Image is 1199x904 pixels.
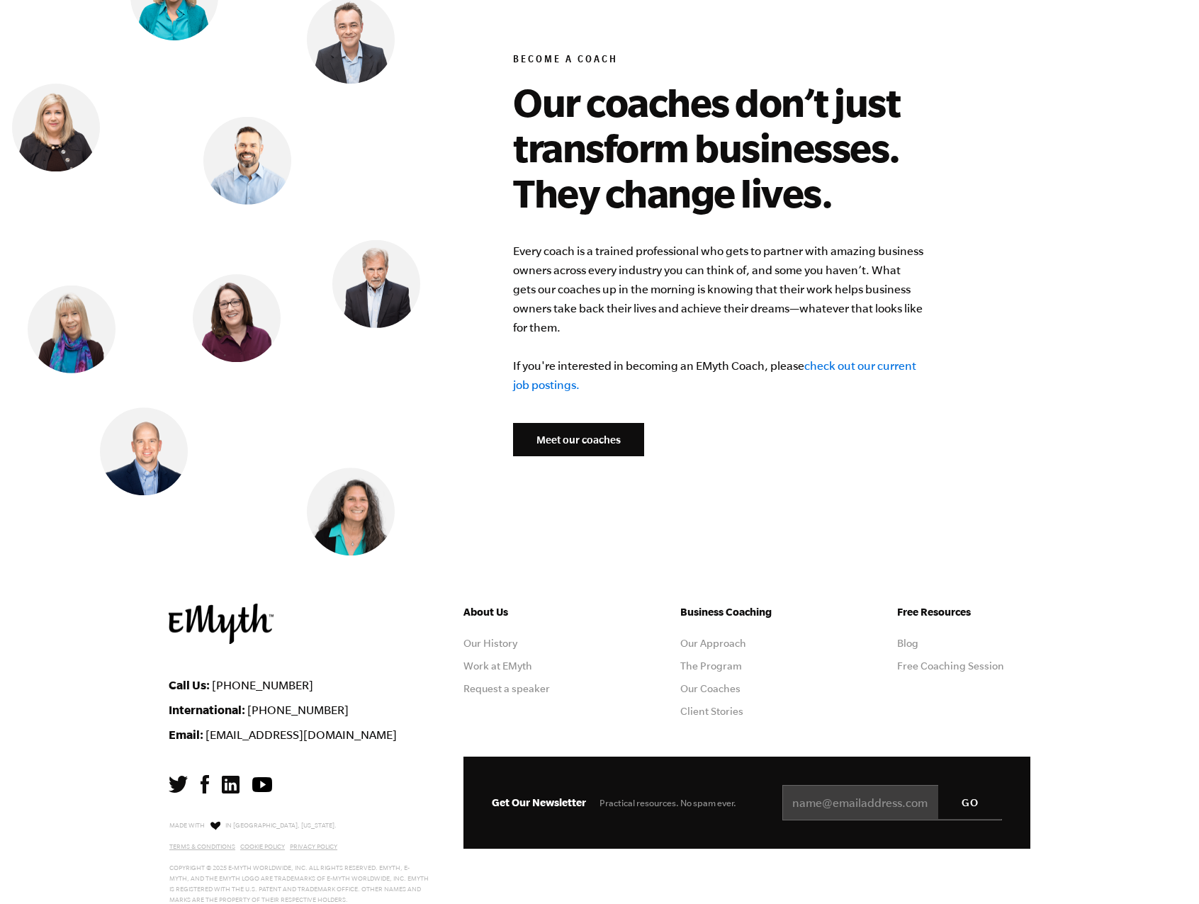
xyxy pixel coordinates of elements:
[201,775,209,793] img: Facebook
[463,604,597,621] h5: About Us
[203,117,291,205] img: Matt Pierce, EMyth Business Coach
[222,776,240,793] img: LinkedIn
[463,660,532,672] a: Work at EMyth
[513,359,916,391] a: check out our current job postings.
[680,604,814,621] h5: Business Coaching
[212,679,313,691] a: [PHONE_NUMBER]
[206,728,397,741] a: [EMAIL_ADDRESS][DOMAIN_NAME]
[463,638,517,649] a: Our History
[897,660,1004,672] a: Free Coaching Session
[100,407,188,495] img: Jonathan Slater, EMyth Business Coach
[883,802,1199,904] iframe: Chat Widget
[680,706,743,717] a: Client Stories
[599,798,736,808] span: Practical resources. No spam ever.
[782,785,1002,820] input: name@emailaddress.com
[28,286,116,373] img: Mary Rydman, EMyth Business Coach
[169,776,188,793] img: Twitter
[938,785,1002,819] input: GO
[169,604,274,644] img: EMyth
[680,638,746,649] a: Our Approach
[897,604,1030,621] h5: Free Resources
[897,638,918,649] a: Blog
[513,54,961,68] h6: Become a Coach
[290,843,337,850] a: Privacy Policy
[680,660,742,672] a: The Program
[463,683,550,694] a: Request a speaker
[210,821,220,830] img: Love
[307,468,395,556] img: Judith Lerner, EMyth Business Coach
[193,274,281,362] img: Melinda Lawson, EMyth Business Coach
[247,704,349,716] a: [PHONE_NUMBER]
[240,843,285,850] a: Cookie Policy
[169,703,245,716] strong: International:
[513,79,961,215] h2: Our coaches don’t just transform businesses. They change lives.
[12,84,100,171] img: Tricia Amara, EMyth Business Coach
[169,678,210,691] strong: Call Us:
[332,240,420,328] img: Steve Edkins, EMyth Business Coach
[169,728,203,741] strong: Email:
[513,423,644,457] a: Meet our coaches
[169,843,235,850] a: Terms & Conditions
[680,683,741,694] a: Our Coaches
[513,242,924,395] p: Every coach is a trained professional who gets to partner with amazing business owners across eve...
[492,796,586,808] span: Get Our Newsletter
[252,777,272,792] img: YouTube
